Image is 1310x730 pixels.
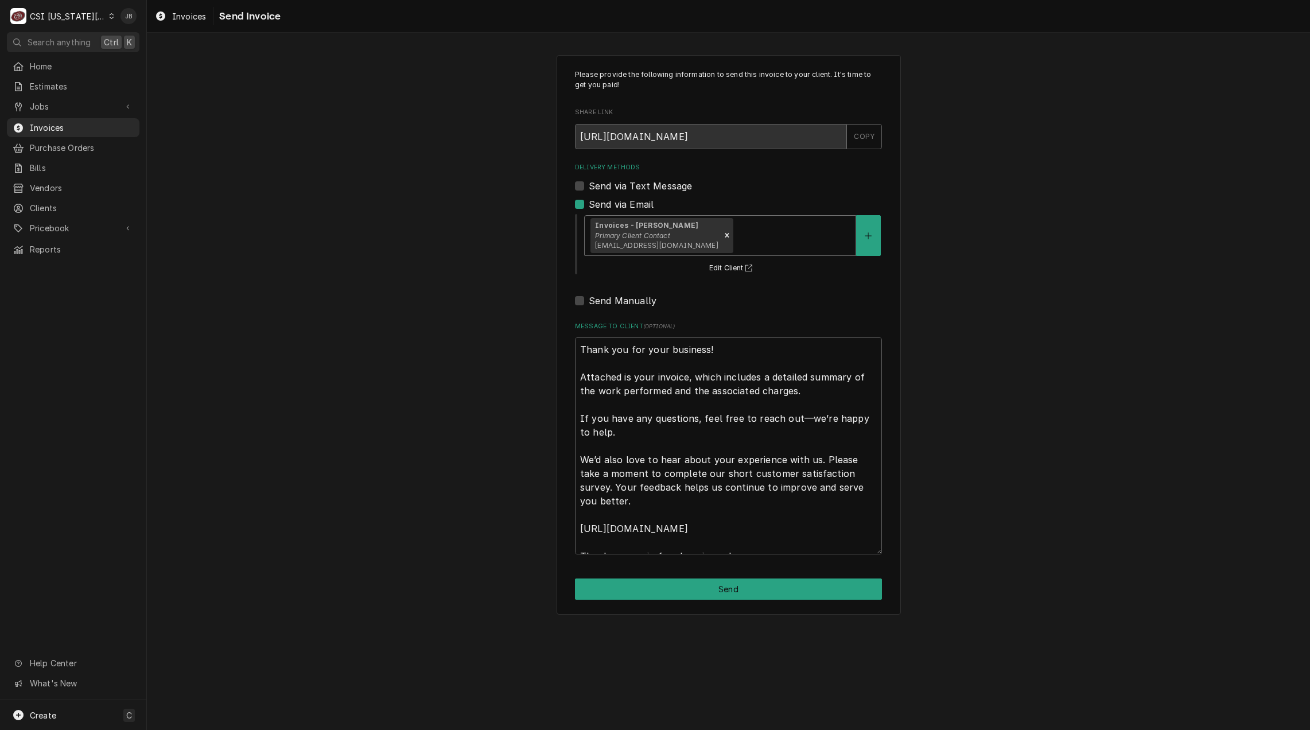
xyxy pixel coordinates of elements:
[7,219,139,238] a: Go to Pricebook
[575,69,882,91] p: Please provide the following information to send this invoice to your client. It's time to get yo...
[7,97,139,116] a: Go to Jobs
[865,232,872,240] svg: Create New Contact
[7,178,139,197] a: Vendors
[126,709,132,721] span: C
[595,231,670,240] em: Primary Client Contact
[7,654,139,673] a: Go to Help Center
[589,179,692,193] label: Send via Text Message
[30,60,134,72] span: Home
[846,124,882,149] button: COPY
[30,10,106,22] div: CSI [US_STATE][GEOGRAPHIC_DATA]
[7,158,139,177] a: Bills
[7,138,139,157] a: Purchase Orders
[721,218,733,254] div: Remove [object Object]
[7,118,139,137] a: Invoices
[575,108,882,117] label: Share Link
[172,10,206,22] span: Invoices
[127,36,132,48] span: K
[10,8,26,24] div: C
[30,100,116,112] span: Jobs
[30,222,116,234] span: Pricebook
[575,163,882,308] div: Delivery Methods
[575,322,882,331] label: Message to Client
[643,323,675,329] span: ( optional )
[28,36,91,48] span: Search anything
[7,77,139,96] a: Estimates
[575,163,882,172] label: Delivery Methods
[7,199,139,218] a: Clients
[575,322,882,554] div: Message to Client
[30,122,134,134] span: Invoices
[575,337,882,554] textarea: Thank you for your business! Attached is your invoice, which includes a detailed summary of the w...
[589,294,656,308] label: Send Manually
[120,8,137,24] div: Joshua Bennett's Avatar
[10,8,26,24] div: CSI Kansas City's Avatar
[30,80,134,92] span: Estimates
[7,57,139,76] a: Home
[595,221,698,230] strong: Invoices - [PERSON_NAME]
[120,8,137,24] div: JB
[30,162,134,174] span: Bills
[30,657,133,669] span: Help Center
[7,32,139,52] button: Search anythingCtrlK
[30,710,56,720] span: Create
[595,241,718,250] span: [EMAIL_ADDRESS][DOMAIN_NAME]
[557,55,901,615] div: Invoice Send
[575,69,882,554] div: Invoice Send Form
[856,215,880,256] button: Create New Contact
[216,9,281,24] span: Send Invoice
[7,240,139,259] a: Reports
[104,36,119,48] span: Ctrl
[30,202,134,214] span: Clients
[575,108,882,149] div: Share Link
[575,578,882,600] button: Send
[575,578,882,600] div: Button Group Row
[575,578,882,600] div: Button Group
[30,182,134,194] span: Vendors
[7,674,139,693] a: Go to What's New
[708,261,757,275] button: Edit Client
[150,7,211,26] a: Invoices
[30,677,133,689] span: What's New
[30,142,134,154] span: Purchase Orders
[589,197,654,211] label: Send via Email
[30,243,134,255] span: Reports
